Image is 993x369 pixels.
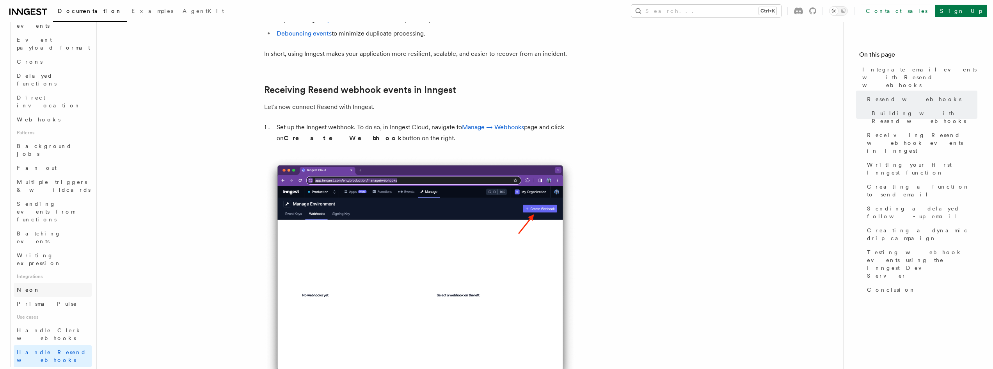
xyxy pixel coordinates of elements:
[864,283,977,297] a: Conclusion
[17,201,75,223] span: Sending events from functions
[264,48,576,59] p: In short, using Inngest makes your application more resilient, scalable, and easier to recover fr...
[867,131,977,155] span: Receiving Resend webhook events in Inngest
[14,226,92,248] a: Batching events
[14,11,92,33] a: Sending events
[864,201,977,223] a: Sending a delayed follow-up email
[631,5,781,17] button: Search...Ctrl+K
[859,50,977,62] h4: On this page
[17,116,60,123] span: Webhooks
[14,345,92,367] a: Handle Resend webhooks
[14,33,92,55] a: Event payload format
[14,91,92,112] a: Direct invocation
[17,327,82,341] span: Handle Clerk webhooks
[277,30,332,37] a: Debouncing events
[14,161,92,175] a: Fan out
[864,128,977,158] a: Receiving Resend webhook events in Inngest
[131,8,173,14] span: Examples
[14,55,92,69] a: Crons
[869,106,977,128] a: Building with Resend webhooks
[17,37,90,51] span: Event payload format
[867,226,977,242] span: Creating a dynamic drip campaign
[17,252,61,266] span: Writing expression
[14,297,92,311] a: Prisma Pulse
[53,2,127,22] a: Documentation
[872,109,977,125] span: Building with Resend webhooks
[14,69,92,91] a: Delayed functions
[867,286,916,294] span: Conclusion
[859,62,977,92] a: Integrate email events with Resend webhooks
[17,301,77,307] span: Prisma Pulse
[284,134,402,142] strong: Create Webhook
[264,84,456,95] a: Receiving Resend webhook events in Inngest
[935,5,987,17] a: Sign Up
[14,197,92,226] a: Sending events from functions
[17,349,86,363] span: Handle Resend webhooks
[17,287,40,293] span: Neon
[17,94,81,109] span: Direct invocation
[864,92,977,106] a: Resend webhooks
[178,2,229,21] a: AgentKit
[14,112,92,127] a: Webhooks
[14,323,92,345] a: Handle Clerk webhooks
[14,127,92,139] span: Patterns
[17,73,57,87] span: Delayed functions
[867,95,961,103] span: Resend webhooks
[867,161,977,176] span: Writing your first Inngest function
[17,59,43,65] span: Crons
[17,230,61,244] span: Batching events
[14,283,92,297] a: Neon
[127,2,178,21] a: Examples
[17,143,72,157] span: Background jobs
[829,6,848,16] button: Toggle dark mode
[17,165,57,171] span: Fan out
[17,179,91,193] span: Multiple triggers & wildcards
[462,123,524,131] a: Manage → Webhooks
[274,28,576,39] li: to minimize duplicate processing.
[867,248,977,280] span: Testing webhook events using the Inngest Dev Server
[58,8,122,14] span: Documentation
[867,183,977,198] span: Creating a function to send email
[864,158,977,180] a: Writing your first Inngest function
[864,180,977,201] a: Creating a function to send email
[867,205,977,220] span: Sending a delayed follow-up email
[14,248,92,270] a: Writing expression
[864,223,977,245] a: Creating a dynamic drip campaign
[14,175,92,197] a: Multiple triggers & wildcards
[759,7,776,15] kbd: Ctrl+K
[864,245,977,283] a: Testing webhook events using the Inngest Dev Server
[183,8,224,14] span: AgentKit
[14,311,92,323] span: Use cases
[264,102,576,112] p: Let's now connect Resend with Inngest.
[861,5,932,17] a: Contact sales
[14,139,92,161] a: Background jobs
[862,66,977,89] span: Integrate email events with Resend webhooks
[274,122,576,144] li: Set up the Inngest webhook. To do so, in Inngest Cloud, navigate to page and click on button on t...
[14,270,92,283] span: Integrations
